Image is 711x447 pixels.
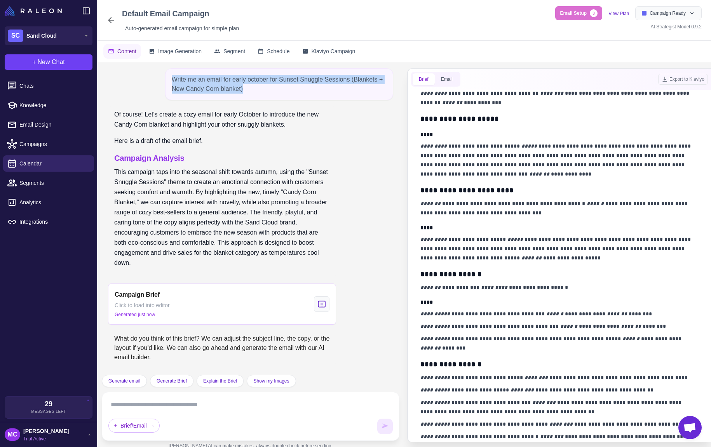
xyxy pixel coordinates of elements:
span: Image Generation [158,47,202,56]
a: Knowledge [3,97,94,113]
span: Show my Images [253,377,289,384]
button: Brief [413,73,435,85]
h3: Campaign Analysis [114,152,330,164]
p: This campaign taps into the seasonal shift towards autumn, using the "Sunset Snuggle Sessions" th... [114,167,330,268]
a: View Plan [608,11,629,16]
div: SC [8,30,23,42]
button: +New Chat [5,54,92,70]
div: Brief/Email [108,419,160,433]
span: Schedule [267,47,289,56]
span: Campaigns [19,140,88,148]
button: Image Generation [144,44,206,59]
span: Knowledge [19,101,88,110]
a: Campaigns [3,136,94,152]
span: Trial Active [23,435,69,442]
button: Segment [209,44,250,59]
span: Campaign Ready [650,10,686,17]
button: Klaviyo Campaign [298,44,360,59]
p: Of course! Let's create a cozy email for early October to introduce the new Candy Corn blanket an... [114,110,330,130]
img: Raleon Logo [5,6,62,16]
span: 29 [45,400,52,407]
button: Explain the Brief [197,375,244,387]
div: Open chat [678,416,702,439]
div: Click to edit campaign name [119,6,242,21]
span: AI Strategist Model 0.9.2 [651,24,702,30]
a: Email Design [3,117,94,133]
button: Generate Brief [150,375,193,387]
a: Chats [3,78,94,94]
div: What do you think of this brief? We can adjust the subject line, the copy, or the layout if you'd... [108,331,336,365]
span: Email Setup [560,10,587,17]
span: New Chat [38,57,65,67]
span: Sand Cloud [26,31,57,40]
button: Schedule [253,44,294,59]
span: Explain the Brief [203,377,237,384]
span: Segment [223,47,245,56]
button: Generate email [102,375,147,387]
button: SCSand Cloud [5,26,92,45]
span: Auto‑generated email campaign for simple plan [125,24,239,33]
span: Campaign Brief [115,290,160,299]
div: Click to edit description [122,23,242,34]
span: Content [117,47,136,56]
span: + [32,57,36,67]
a: Raleon Logo [5,6,65,16]
div: MC [5,428,20,441]
a: Analytics [3,194,94,210]
p: Here is a draft of the email brief. [114,136,330,146]
span: 3 [590,9,598,17]
span: Generate email [108,377,140,384]
span: Calendar [19,159,88,168]
span: Klaviyo Campaign [312,47,355,56]
div: Write me an email for early october for Sunset Snuggle Sessions (Blankets + New Candy Corn blanket) [165,68,393,100]
span: Click to load into editor [115,301,170,310]
span: Generate Brief [157,377,187,384]
a: Integrations [3,214,94,230]
button: Export to Klaviyo [658,74,708,85]
a: Calendar [3,155,94,172]
button: Email [435,73,459,85]
span: [PERSON_NAME] [23,427,69,435]
button: Email Setup3 [555,6,602,20]
span: Chats [19,82,88,90]
span: Email Design [19,120,88,129]
button: Content [103,44,141,59]
span: Messages Left [31,409,66,414]
a: Segments [3,175,94,191]
span: Analytics [19,198,88,207]
span: Segments [19,179,88,187]
span: Generated just now [115,311,155,318]
span: Integrations [19,217,88,226]
button: Show my Images [247,375,296,387]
